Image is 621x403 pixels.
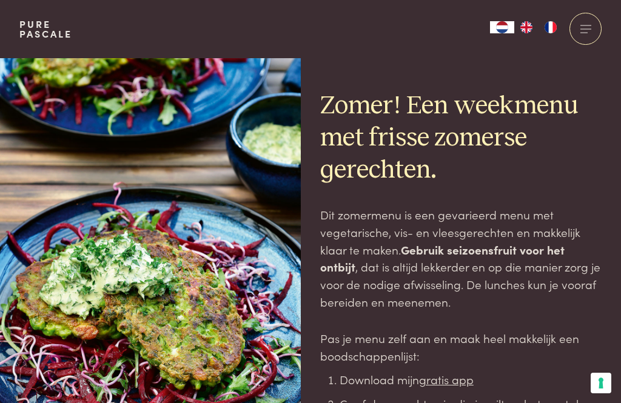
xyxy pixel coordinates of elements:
li: Download mijn [340,371,602,388]
a: FR [539,21,563,33]
strong: Gebruik seizoensfruit voor het ontbijt [320,241,565,275]
aside: Language selected: Nederlands [490,21,563,33]
a: EN [514,21,539,33]
h2: Zomer! Een weekmenu met frisse zomerse gerechten. [320,90,602,187]
a: PurePascale [19,19,72,39]
ul: Language list [514,21,563,33]
button: Uw voorkeuren voor toestemming voor trackingtechnologieën [591,373,611,393]
p: Pas je menu zelf aan en maak heel makkelijk een boodschappenlijst: [320,330,602,364]
div: Language [490,21,514,33]
p: Dit zomermenu is een gevarieerd menu met vegetarische, vis- en vleesgerechten en makkelijk klaar ... [320,206,602,310]
a: gratis app [419,371,474,387]
a: NL [490,21,514,33]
